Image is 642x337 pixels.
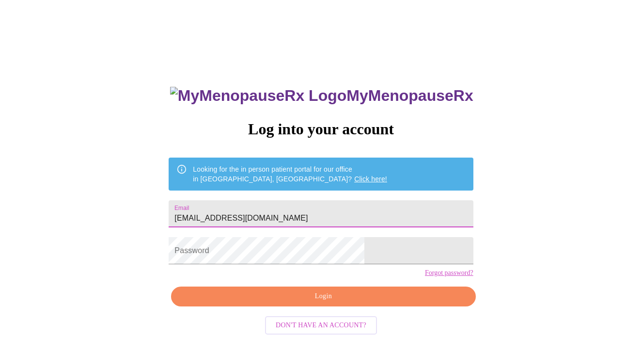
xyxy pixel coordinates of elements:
h3: MyMenopauseRx [170,87,473,105]
a: Don't have an account? [263,320,379,328]
h3: Log into your account [169,120,473,138]
a: Click here! [354,175,387,183]
div: Looking for the in person patient portal for our office in [GEOGRAPHIC_DATA], [GEOGRAPHIC_DATA]? [193,160,387,188]
span: Don't have an account? [276,320,366,332]
button: Don't have an account? [265,316,377,335]
span: Login [182,290,464,303]
button: Login [171,287,475,306]
a: Forgot password? [425,269,473,277]
img: MyMenopauseRx Logo [170,87,346,105]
